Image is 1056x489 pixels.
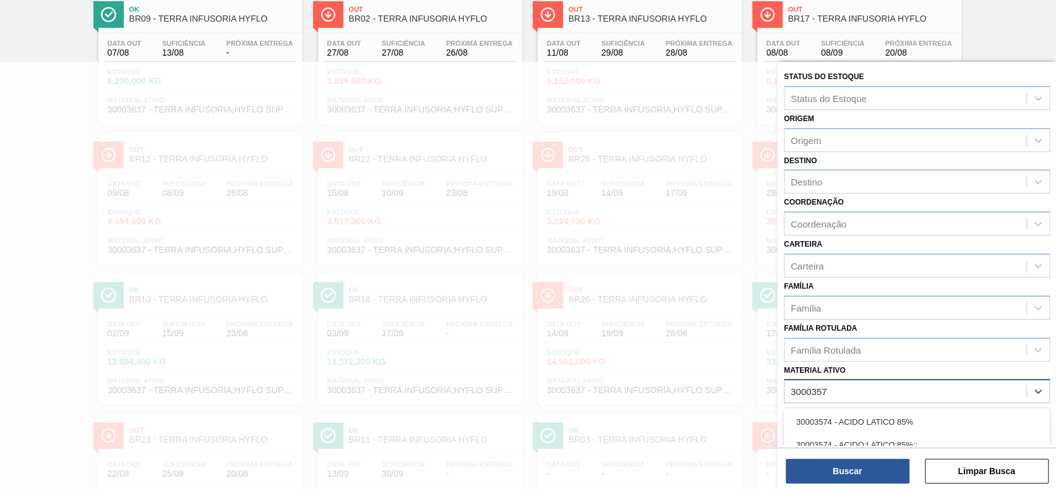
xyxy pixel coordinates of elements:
label: Destino [784,156,817,165]
span: Data out [327,40,361,47]
span: 08/09 [821,48,864,57]
span: BR17 - TERRA INFUSORIA HYFLO [788,14,955,23]
img: Ícone [540,7,556,22]
span: Out [349,6,516,13]
label: Família [784,282,813,291]
label: Família Rotulada [784,324,857,333]
span: 27/08 [327,48,361,57]
span: 08/08 [766,48,801,57]
span: BR09 - TERRA INFUSORIA HYFLO [129,14,296,23]
span: 11/08 [547,48,581,57]
span: Próxima Entrega [885,40,952,47]
label: Coordenação [784,198,844,206]
span: BR02 - TERRA INFUSORIA HYFLO [349,14,516,23]
span: Data out [547,40,581,47]
span: Próxima Entrega [226,40,293,47]
div: Coordenação [791,219,846,229]
label: Origem [784,114,814,123]
img: Ícone [101,7,116,22]
div: Origem [791,135,821,145]
span: Out [569,6,736,13]
div: Família Rotulada [791,344,861,355]
span: Suficiência [821,40,864,47]
span: Próxima Entrega [666,40,732,47]
span: 26/08 [446,48,513,57]
span: 27/08 [382,48,425,57]
img: Ícone [760,7,775,22]
div: Carteira [791,260,823,271]
span: Suficiência [162,40,205,47]
span: Data out [766,40,801,47]
span: 13/08 [162,48,205,57]
span: - [226,48,293,57]
span: BR13 - TERRA INFUSORIA HYFLO [569,14,736,23]
span: Data out [108,40,142,47]
span: Out [788,6,955,13]
span: Suficiência [601,40,645,47]
div: Status do Estoque [791,93,867,103]
span: Ok [129,6,296,13]
span: 20/08 [885,48,952,57]
label: Material ativo [784,366,846,375]
span: Próxima Entrega [446,40,513,47]
img: Ícone [320,7,336,22]
span: 07/08 [108,48,142,57]
div: 30003574 - ACIDO LATICO 85% [784,410,1050,433]
div: Destino [791,177,822,187]
span: 29/08 [601,48,645,57]
label: Status do Estoque [784,72,864,81]
label: Carteira [784,240,822,249]
span: Suficiência [382,40,425,47]
div: 30003574 - ACIDO;LATICO;85%;; [784,433,1050,456]
span: 28/08 [666,48,732,57]
div: Família [791,302,821,313]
